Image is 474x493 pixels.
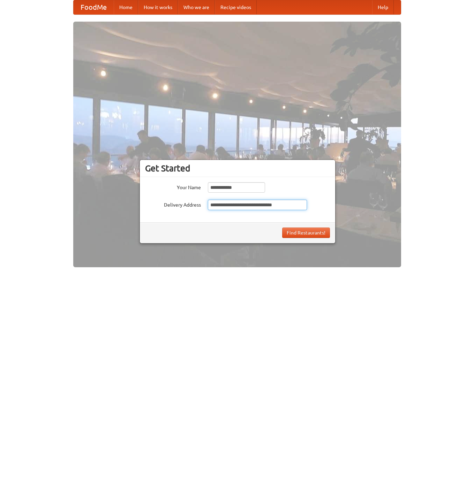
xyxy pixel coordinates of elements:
a: Home [114,0,138,14]
label: Delivery Address [145,200,201,208]
label: Your Name [145,182,201,191]
a: How it works [138,0,178,14]
a: Recipe videos [215,0,257,14]
button: Find Restaurants! [282,228,330,238]
a: Help [372,0,394,14]
h3: Get Started [145,163,330,174]
a: Who we are [178,0,215,14]
a: FoodMe [74,0,114,14]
